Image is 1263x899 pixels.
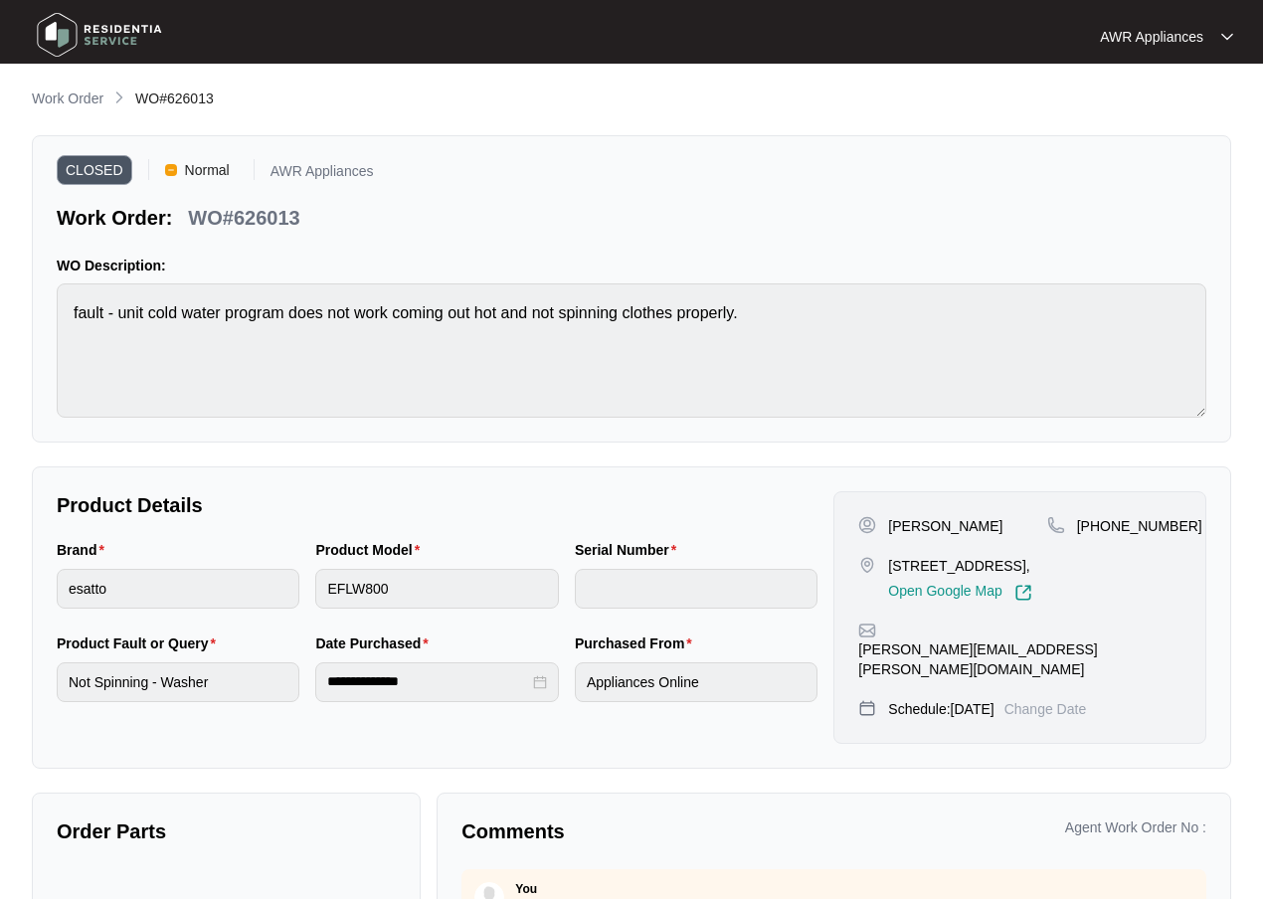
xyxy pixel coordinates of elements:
p: Agent Work Order No : [1065,817,1206,837]
span: CLOSED [57,155,132,185]
img: map-pin [1047,516,1065,534]
img: residentia service logo [30,5,169,65]
p: Change Date [1004,699,1087,719]
p: Comments [461,817,819,845]
p: You [515,881,537,897]
input: Product Model [315,569,558,609]
span: WO#626013 [135,90,214,106]
p: [PHONE_NUMBER] [1077,516,1202,536]
a: Open Google Map [888,584,1031,602]
input: Date Purchased [327,671,528,692]
img: Vercel Logo [165,164,177,176]
img: map-pin [858,622,876,639]
p: Product Details [57,491,817,519]
p: AWR Appliances [271,164,374,185]
label: Purchased From [575,633,700,653]
label: Brand [57,540,112,560]
p: [PERSON_NAME][EMAIL_ADDRESS][PERSON_NAME][DOMAIN_NAME] [858,639,1181,679]
img: Link-External [1014,584,1032,602]
input: Purchased From [575,662,817,702]
p: Work Order: [57,204,172,232]
img: user-pin [858,516,876,534]
textarea: fault - unit cold water program does not work coming out hot and not spinning clothes properly. [57,283,1206,418]
img: map-pin [858,556,876,574]
p: Work Order [32,89,103,108]
input: Product Fault or Query [57,662,299,702]
span: Normal [177,155,238,185]
input: Brand [57,569,299,609]
label: Product Fault or Query [57,633,224,653]
input: Serial Number [575,569,817,609]
a: Work Order [28,89,107,110]
label: Serial Number [575,540,684,560]
p: WO Description: [57,256,1206,275]
p: Schedule: [DATE] [888,699,993,719]
p: WO#626013 [188,204,299,232]
p: Order Parts [57,817,396,845]
p: [PERSON_NAME] [888,516,1002,536]
p: [STREET_ADDRESS], [888,556,1031,576]
img: map-pin [858,699,876,717]
label: Date Purchased [315,633,436,653]
img: chevron-right [111,90,127,105]
p: AWR Appliances [1100,27,1203,47]
label: Product Model [315,540,428,560]
img: dropdown arrow [1221,32,1233,42]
